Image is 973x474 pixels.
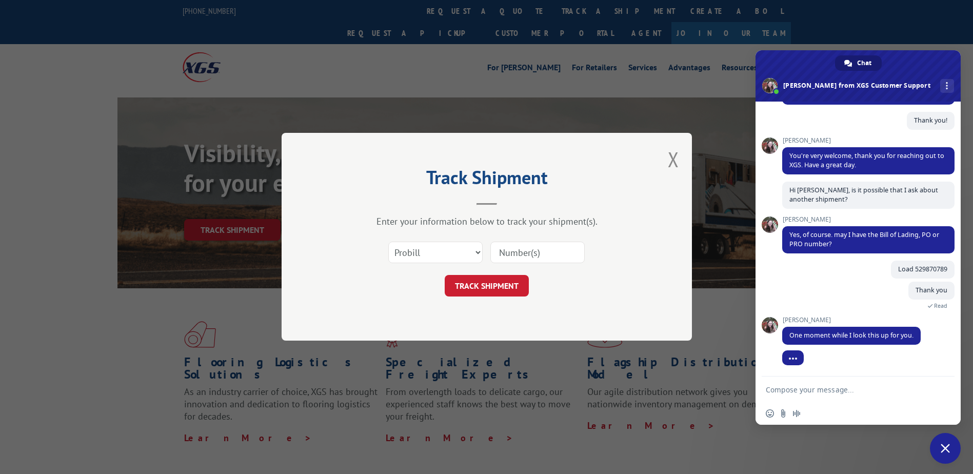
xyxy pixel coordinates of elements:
[789,331,914,340] span: One moment while I look this up for you.
[782,137,955,144] span: [PERSON_NAME]
[490,242,585,264] input: Number(s)
[782,216,955,223] span: [PERSON_NAME]
[934,302,947,309] span: Read
[445,275,529,297] button: TRACK SHIPMENT
[766,385,928,394] textarea: Compose your message...
[835,55,882,71] div: Chat
[792,409,801,418] span: Audio message
[914,116,947,125] span: Thank you!
[333,216,641,228] div: Enter your information below to track your shipment(s).
[766,409,774,418] span: Insert an emoji
[668,146,679,173] button: Close modal
[779,409,787,418] span: Send a file
[930,433,961,464] div: Close chat
[333,170,641,190] h2: Track Shipment
[857,55,871,71] span: Chat
[916,286,947,294] span: Thank you
[789,151,944,169] span: You're very welcome, thank you for reaching out to XGS. Have a great day.
[782,317,921,324] span: [PERSON_NAME]
[789,186,938,204] span: Hi [PERSON_NAME], is it possible that I ask about another shipment?
[789,230,939,248] span: Yes, of course. may I have the Bill of Lading, PO or PRO number?
[898,265,947,273] span: Load 529870789
[940,79,954,93] div: More channels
